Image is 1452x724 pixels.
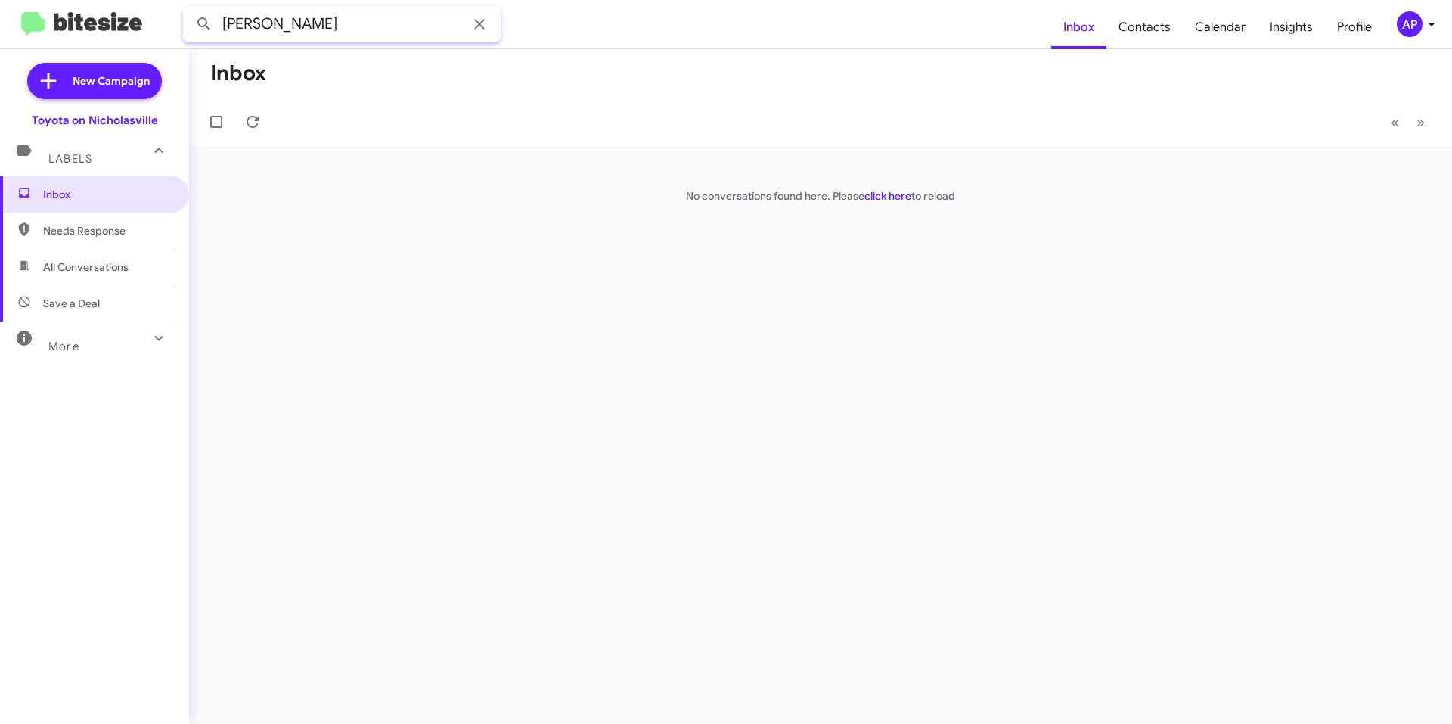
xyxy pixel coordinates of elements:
span: » [1416,113,1425,132]
span: Needs Response [43,223,172,238]
span: All Conversations [43,259,129,275]
span: More [48,340,79,353]
a: Inbox [1051,5,1106,49]
button: Next [1407,107,1434,138]
span: Inbox [43,187,172,202]
div: Toyota on Nicholasville [32,113,158,128]
button: Previous [1382,107,1408,138]
a: click here [864,189,911,203]
a: Calendar [1183,5,1258,49]
input: Search [183,6,501,42]
button: AP [1384,11,1435,37]
nav: Page navigation example [1382,107,1434,138]
span: Labels [48,152,92,166]
a: Profile [1325,5,1384,49]
div: AP [1397,11,1423,37]
p: No conversations found here. Please to reload [189,188,1452,204]
h1: Inbox [210,61,266,85]
span: « [1391,113,1399,132]
span: Save a Deal [43,296,100,311]
span: New Campaign [73,73,150,89]
a: New Campaign [27,63,162,99]
a: Insights [1258,5,1325,49]
a: Contacts [1106,5,1183,49]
